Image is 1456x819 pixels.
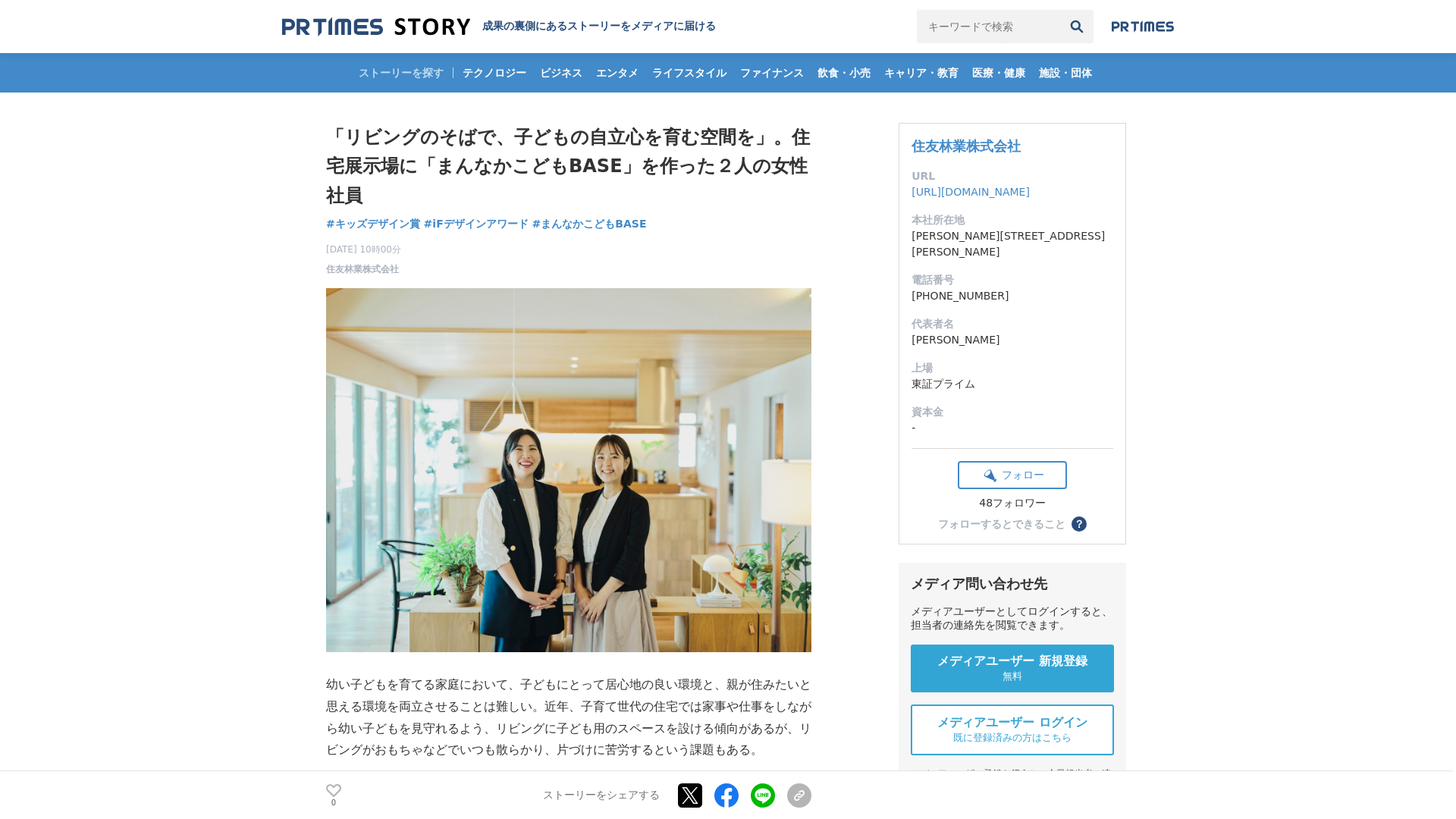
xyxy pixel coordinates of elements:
[912,404,1113,420] dt: 資本金
[911,645,1114,692] a: メディアユーザー 新規登録 無料
[937,715,1087,731] span: メディアユーザー ログイン
[911,605,1114,632] div: メディアユーザーとしてログインすると、担当者の連絡先を閲覧できます。
[912,212,1113,228] dt: 本社所在地
[912,138,1021,154] a: 住友林業株式会社
[1003,670,1022,683] span: 無料
[912,186,1030,198] a: [URL][DOMAIN_NAME]
[534,53,588,93] a: ビジネス
[966,66,1031,80] span: 医療・健康
[534,66,588,80] span: ビジネス
[1060,10,1094,43] button: 検索
[590,66,645,80] span: エンタメ
[543,789,660,802] p: ストーリーをシェアする
[424,216,529,232] a: #iFデザインアワード
[326,288,811,652] img: thumbnail_b74e13d0-71d4-11f0-8cd6-75e66c4aab62.jpg
[1112,20,1174,33] img: prtimes
[590,53,645,93] a: エンタメ
[326,123,811,210] h1: 「リビングのそばで、子どもの自立心を育む空間を」。住宅展示場に「まんなかこどもBASE」を作った２人の女性社員
[1074,519,1084,529] span: ？
[912,332,1113,348] dd: [PERSON_NAME]
[811,66,877,80] span: 飲食・小売
[326,799,341,806] p: 0
[937,654,1087,670] span: メディアユーザー 新規登録
[811,53,877,93] a: 飲食・小売
[912,288,1113,304] dd: [PHONE_NUMBER]
[532,216,647,232] a: #まんなかこどもBASE
[326,262,399,276] a: 住友林業株式会社
[966,53,1031,93] a: 医療・健康
[911,575,1114,593] div: メディア問い合わせ先
[646,66,733,80] span: ライフスタイル
[912,376,1113,392] dd: 東証プライム
[282,17,470,37] img: 成果の裏側にあるストーリーをメディアに届ける
[1072,516,1087,532] button: ？
[911,704,1114,755] a: メディアユーザー ログイン 既に登録済みの方はこちら
[734,53,810,93] a: ファイナンス
[912,228,1113,260] dd: [PERSON_NAME][STREET_ADDRESS][PERSON_NAME]
[912,360,1113,376] dt: 上場
[912,420,1113,436] dd: -
[878,66,965,80] span: キャリア・教育
[938,519,1065,529] div: フォローするとできること
[734,66,810,80] span: ファイナンス
[457,53,532,93] a: テクノロジー
[953,731,1072,745] span: 既に登録済みの方はこちら
[1033,66,1098,80] span: 施設・団体
[282,17,716,37] a: 成果の裏側にあるストーリーをメディアに届ける 成果の裏側にあるストーリーをメディアに届ける
[326,243,401,256] span: [DATE] 10時00分
[532,217,647,231] span: #まんなかこどもBASE
[1033,53,1098,93] a: 施設・団体
[326,217,420,231] span: #キッズデザイン賞
[878,53,965,93] a: キャリア・教育
[958,497,1067,510] div: 48フォロワー
[646,53,733,93] a: ライフスタイル
[917,10,1060,43] input: キーワードで検索
[912,272,1113,288] dt: 電話番号
[326,674,811,761] p: 幼い子どもを育てる家庭において、子どもにとって居心地の良い環境と、親が住みたいと思える環境を両立させることは難しい。近年、子育て世代の住宅では家事や仕事をしながら幼い子どもを見守れるよう、リビン...
[912,316,1113,332] dt: 代表者名
[482,20,716,33] h2: 成果の裏側にあるストーリーをメディアに届ける
[457,66,532,80] span: テクノロジー
[912,168,1113,184] dt: URL
[326,216,420,232] a: #キッズデザイン賞
[424,217,529,231] span: #iFデザインアワード
[958,461,1067,489] button: フォロー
